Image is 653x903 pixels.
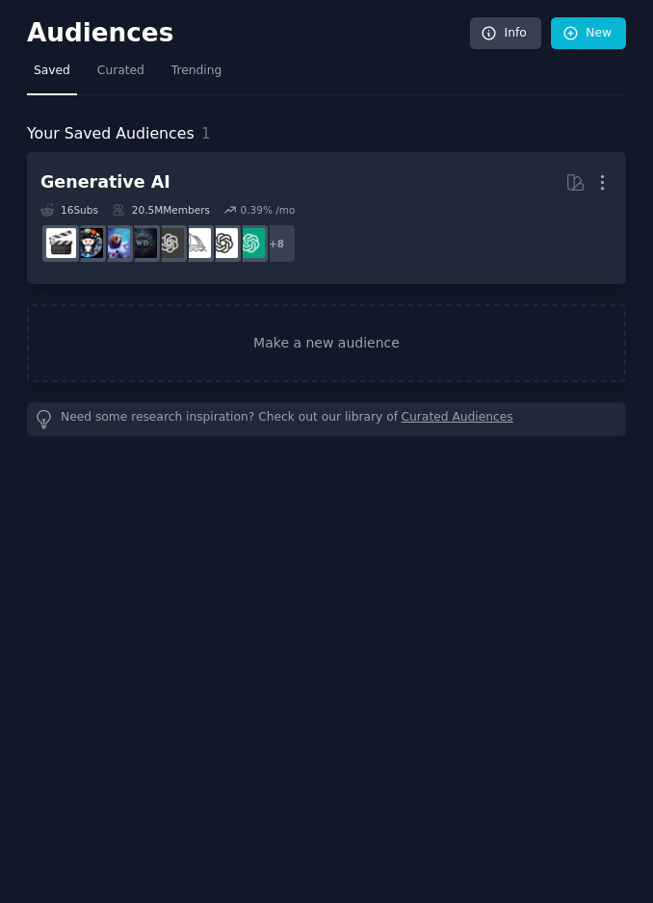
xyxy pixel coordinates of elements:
div: 0.39 % /mo [240,203,295,217]
img: ChatGPT [235,228,265,258]
img: aivideo [46,228,76,258]
img: GPT3 [154,228,184,258]
a: Info [470,17,541,50]
a: Curated Audiences [402,409,513,429]
a: Saved [27,56,77,95]
a: New [551,17,626,50]
a: Generative AI16Subs20.5MMembers0.39% /mo+8ChatGPTOpenAImidjourneyGPT3weirddalleStableDiffusionaiA... [27,152,626,284]
a: Curated [91,56,151,95]
div: + 8 [256,223,297,264]
img: OpenAI [208,228,238,258]
h2: Audiences [27,18,470,49]
div: Generative AI [40,170,170,194]
span: Saved [34,63,70,80]
span: Trending [171,63,222,80]
img: aiArt [73,228,103,258]
img: StableDiffusion [100,228,130,258]
div: 16 Sub s [40,203,98,217]
div: 20.5M Members [112,203,210,217]
span: 1 [201,124,211,142]
div: Need some research inspiration? Check out our library of [27,402,626,436]
a: Make a new audience [27,304,626,382]
img: weirddalle [127,228,157,258]
a: Trending [165,56,228,95]
span: Your Saved Audiences [27,122,195,146]
span: Curated [97,63,144,80]
img: midjourney [181,228,211,258]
